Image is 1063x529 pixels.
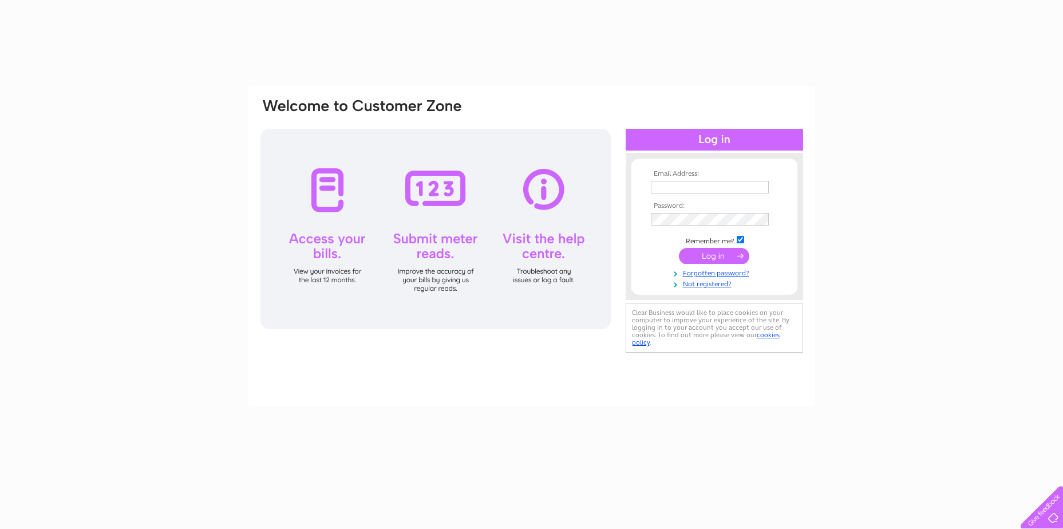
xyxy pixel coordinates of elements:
a: cookies policy [632,331,780,346]
a: Not registered? [651,278,781,289]
input: Submit [679,248,749,264]
td: Remember me? [648,234,781,246]
a: Forgotten password? [651,267,781,278]
th: Email Address: [648,170,781,178]
div: Clear Business would like to place cookies on your computer to improve your experience of the sit... [626,303,803,353]
th: Password: [648,202,781,210]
